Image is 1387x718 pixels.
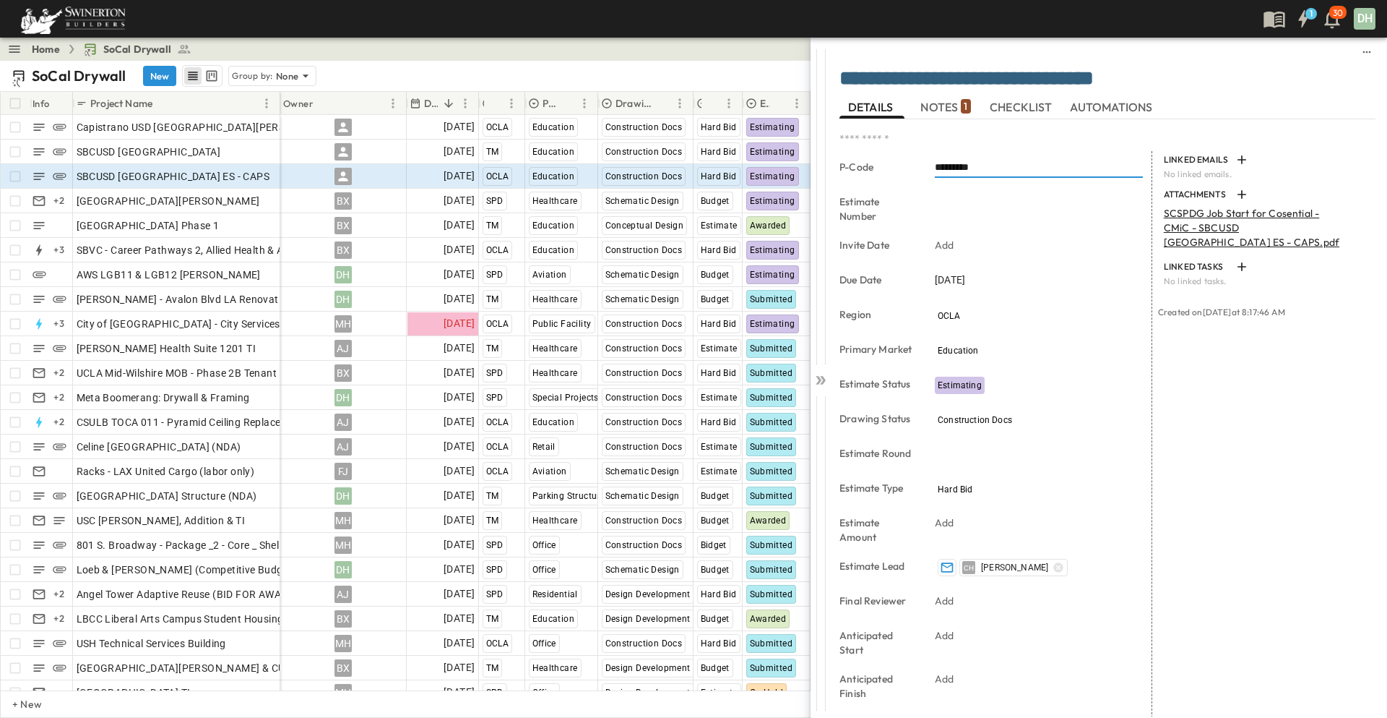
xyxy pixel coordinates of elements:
[32,42,60,56] a: Home
[444,635,475,651] span: [DATE]
[605,343,683,354] span: Construction Docs
[605,147,683,157] span: Construction Docs
[334,266,352,283] div: DH
[701,245,737,255] span: Hard Bid
[839,516,915,544] p: Estimate Amount
[1164,154,1230,166] p: LINKED EMAILS
[334,463,352,480] div: FJ
[605,516,683,526] span: Construction Docs
[33,83,50,124] div: Info
[486,147,499,157] span: TM
[486,417,509,427] span: OCLA
[334,610,352,628] div: BX
[444,119,475,135] span: [DATE]
[839,377,915,391] p: Estimate Status
[77,464,255,479] span: Racks - LAX United Cargo (labor only)
[444,389,475,406] span: [DATE]
[424,96,438,111] p: Due Date
[750,196,795,206] span: Estimating
[605,589,691,599] span: Design Development
[839,238,915,252] p: Invite Date
[77,661,324,675] span: [GEOGRAPHIC_DATA][PERSON_NAME] & CUP (NDA)
[605,491,680,501] span: Schematic Design
[532,122,575,132] span: Education
[543,96,557,111] p: Primary Market
[486,122,509,132] span: OCLA
[1164,275,1367,287] p: No linked tasks.
[701,270,730,280] span: Budget
[77,341,256,356] span: [PERSON_NAME] Health Suite 1201 TI
[750,319,795,329] span: Estimating
[444,364,475,381] span: [DATE]
[334,512,352,529] div: MH
[444,315,475,332] span: [DATE]
[532,368,578,378] span: Healthcare
[750,393,793,403] span: Submitted
[486,196,504,206] span: SPD
[839,195,915,223] p: Estimate Number
[280,92,407,115] div: Owner
[990,101,1055,114] span: CHECKLIST
[444,168,475,184] span: [DATE]
[202,67,220,85] button: kanban view
[77,194,260,208] span: [GEOGRAPHIC_DATA][PERSON_NAME]
[1358,43,1375,61] button: sidedrawer-menu
[283,83,314,124] div: Owner
[701,491,730,501] span: Budget
[981,562,1048,573] span: [PERSON_NAME]
[444,537,475,553] span: [DATE]
[532,589,578,599] span: Residential
[77,145,221,159] span: SBCUSD [GEOGRAPHIC_DATA]
[486,516,499,526] span: TM
[77,390,250,405] span: Meta Boomerang: Drywall & Framing
[701,589,737,599] span: Hard Bid
[605,122,683,132] span: Construction Docs
[760,96,769,111] p: Estimate Status
[750,245,795,255] span: Estimating
[77,587,299,602] span: Angel Tower Adaptive Reuse (BID FOR AWARD)
[750,589,793,599] span: Submitted
[701,294,730,304] span: Budget
[77,538,339,552] span: 801 S. Broadway - Package _2 - Core _ Shell Renovation
[701,171,737,181] span: Hard Bid
[605,196,680,206] span: Schematic Design
[316,95,332,111] button: Sort
[17,4,129,34] img: 6c363589ada0b36f064d841b69d3a419a338230e66bb0a533688fa5cc3e9e735.png
[750,147,795,157] span: Estimating
[750,270,795,280] span: Estimating
[1164,206,1347,249] p: SCSPDG Job Start for Cosential - CMiC - SBCUSD [GEOGRAPHIC_DATA] ES - CAPS.pdf
[701,663,730,673] span: Budget
[605,393,683,403] span: Construction Docs
[532,442,556,452] span: Retail
[605,466,680,476] span: Schematic Design
[444,586,475,602] span: [DATE]
[182,65,222,87] div: table view
[750,663,793,673] span: Submitted
[750,368,793,378] span: Submitted
[532,565,556,575] span: Office
[77,636,226,651] span: USH Technical Services Building
[51,364,68,382] div: + 2
[605,270,680,280] span: Schematic Design
[576,95,593,112] button: Menu
[605,417,683,427] span: Construction Docs
[701,122,737,132] span: Hard Bid
[1164,168,1367,180] p: No linked emails.
[839,594,915,608] p: Final Reviewer
[1164,189,1230,200] p: ATTACHMENTS
[444,512,475,529] span: [DATE]
[334,315,352,333] div: MH
[51,586,68,603] div: + 2
[77,612,284,626] span: LBCC Liberal Arts Campus Student Housing
[532,614,575,624] span: Education
[486,294,499,304] span: TM
[532,638,556,649] span: Office
[935,273,965,287] span: [DATE]
[750,221,787,231] span: Awarded
[334,635,352,652] div: MH
[487,95,503,111] button: Sort
[615,96,652,111] p: Drawing Status
[486,540,504,550] span: SPD
[441,95,457,111] button: Sort
[701,221,738,231] span: Estimate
